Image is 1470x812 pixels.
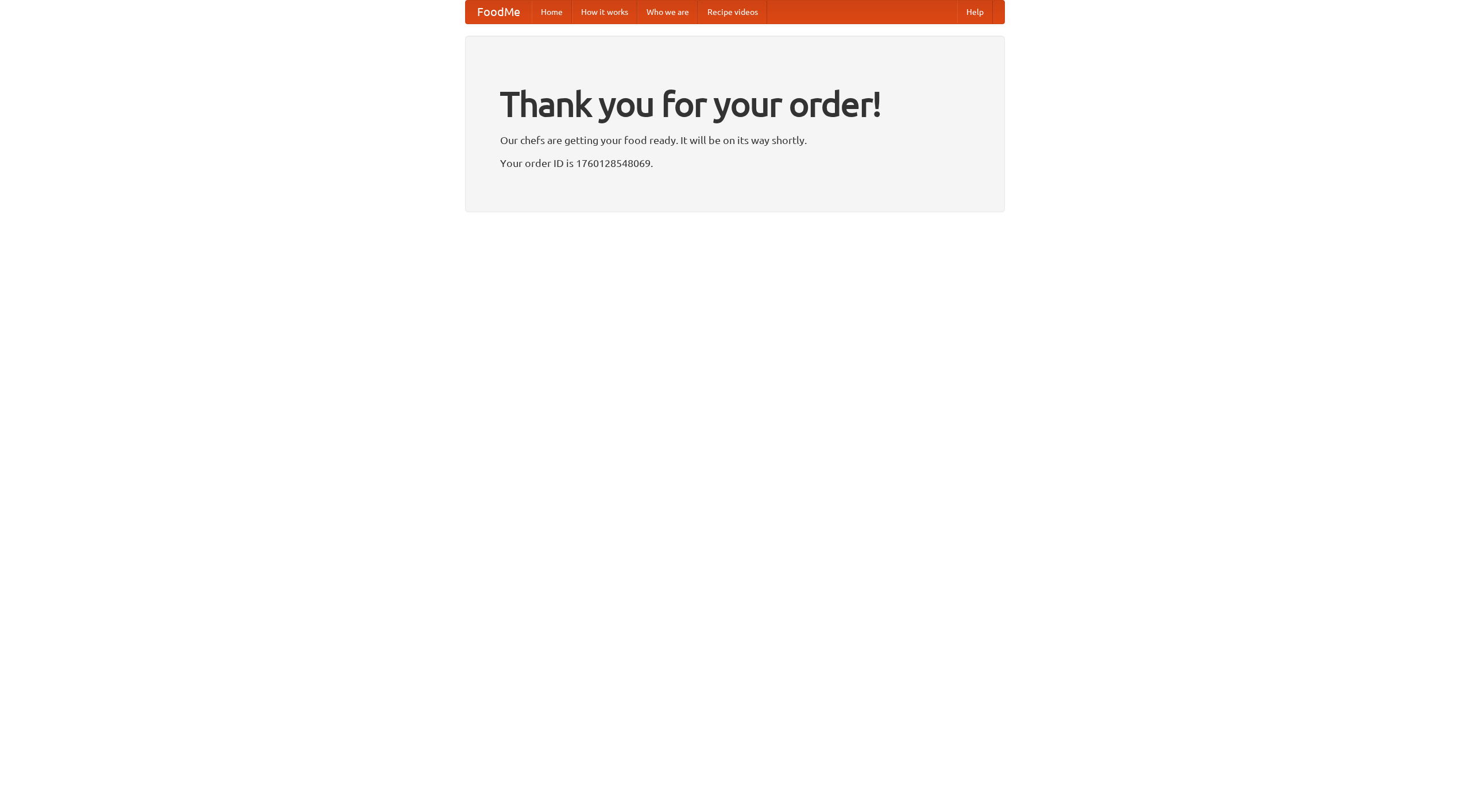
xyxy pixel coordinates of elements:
a: Who we are [637,1,698,24]
a: How it works [572,1,637,24]
p: Your order ID is 1760128548069. [500,154,970,172]
a: FoodMe [466,1,532,24]
a: Help [957,1,993,24]
a: Home [532,1,572,24]
p: Our chefs are getting your food ready. It will be on its way shortly. [500,131,970,149]
h1: Thank you for your order! [500,76,970,131]
a: Recipe videos [698,1,767,24]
